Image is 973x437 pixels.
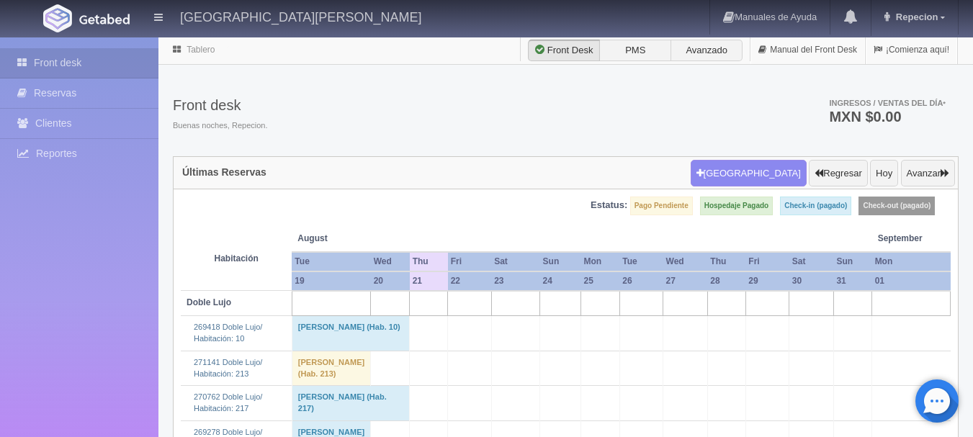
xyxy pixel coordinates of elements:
[829,99,946,107] span: Ingresos / Ventas del día
[833,271,871,291] th: 31
[215,253,259,263] strong: Habitación
[858,197,935,215] label: Check-out (pagado)
[892,12,938,22] span: Repecion
[750,36,865,64] a: Manual del Front Desk
[180,7,421,25] h4: [GEOGRAPHIC_DATA][PERSON_NAME]
[829,109,946,124] h3: MXN $0.00
[619,252,663,271] th: Tue
[591,199,627,212] label: Estatus:
[789,271,834,291] th: 30
[43,4,72,32] img: Getabed
[663,271,708,291] th: 27
[173,97,267,113] h3: Front desk
[297,233,403,245] span: August
[580,271,619,291] th: 25
[809,160,867,187] button: Regresar
[194,323,262,343] a: 269418 Doble Lujo/Habitación: 10
[292,351,370,385] td: [PERSON_NAME] (Hab. 213)
[292,316,409,351] td: [PERSON_NAME] (Hab. 10)
[187,297,231,307] b: Doble Lujo
[194,392,262,413] a: 270762 Doble Lujo/Habitación: 217
[707,252,745,271] th: Thu
[789,252,834,271] th: Sat
[663,252,708,271] th: Wed
[371,271,410,291] th: 20
[292,386,409,420] td: [PERSON_NAME] (Hab. 217)
[780,197,851,215] label: Check-in (pagado)
[448,252,491,271] th: Fri
[878,233,945,245] span: September
[872,271,951,291] th: 01
[410,252,448,271] th: Thu
[870,160,898,187] button: Hoy
[901,160,955,187] button: Avanzar
[540,252,581,271] th: Sun
[580,252,619,271] th: Mon
[619,271,663,291] th: 26
[182,167,266,178] h4: Últimas Reservas
[599,40,671,61] label: PMS
[79,14,130,24] img: Getabed
[630,197,693,215] label: Pago Pendiente
[872,252,951,271] th: Mon
[700,197,773,215] label: Hospedaje Pagado
[491,252,539,271] th: Sat
[292,252,370,271] th: Tue
[691,160,807,187] button: [GEOGRAPHIC_DATA]
[866,36,957,64] a: ¡Comienza aquí!
[371,252,410,271] th: Wed
[528,40,600,61] label: Front Desk
[491,271,539,291] th: 23
[540,271,581,291] th: 24
[292,271,370,291] th: 19
[410,271,448,291] th: 21
[671,40,743,61] label: Avanzado
[187,45,215,55] a: Tablero
[448,271,491,291] th: 22
[745,252,789,271] th: Fri
[194,358,262,378] a: 271141 Doble Lujo/Habitación: 213
[707,271,745,291] th: 28
[833,252,871,271] th: Sun
[745,271,789,291] th: 29
[173,120,267,132] span: Buenas noches, Repecion.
